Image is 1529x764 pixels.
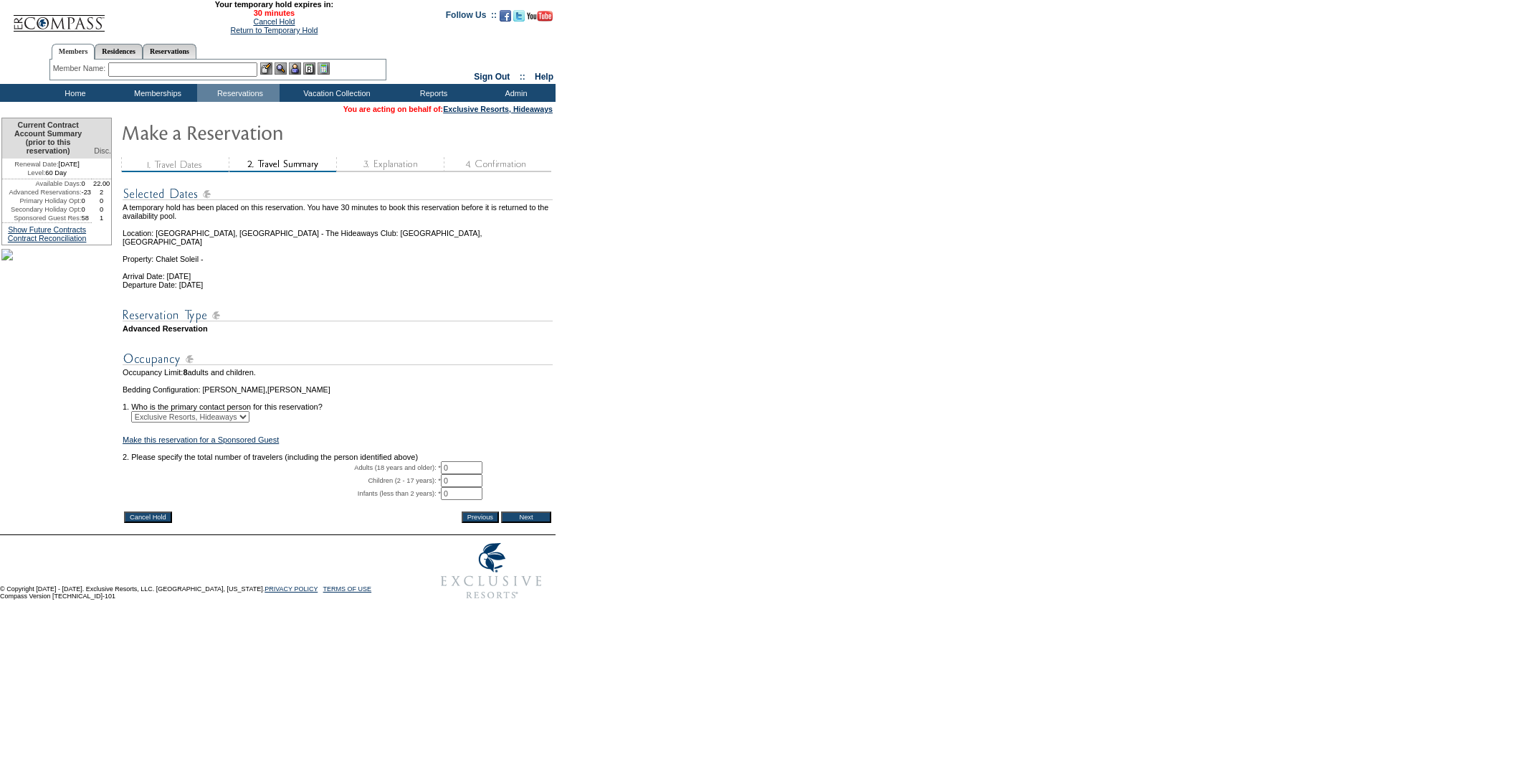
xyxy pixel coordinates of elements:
[82,188,92,197] td: -23
[253,17,295,26] a: Cancel Hold
[500,10,511,22] img: Become our fan on Facebook
[1,249,13,260] img: ABA-misc.jpg
[14,160,58,169] span: Renewal Date:
[82,179,92,188] td: 0
[2,118,92,159] td: Current Contract Account Summary (prior to this reservation)
[513,10,525,22] img: Follow us on Twitter
[2,214,82,222] td: Sponsored Guest Res:
[501,511,551,523] input: Next
[231,26,318,34] a: Return to Temporary Hold
[123,385,553,394] td: Bedding Configuration: [PERSON_NAME],[PERSON_NAME]
[82,214,92,222] td: 58
[121,157,229,172] img: step1_state3.gif
[123,306,553,324] img: subTtlResType.gif
[520,72,525,82] span: ::
[323,585,372,593] a: TERMS OF USE
[123,474,441,487] td: Children (2 - 17 years): *
[123,203,553,220] td: A temporary hold has been placed on this reservation. You have 30 minutes to book this reservatio...
[197,84,280,102] td: Reservations
[115,84,197,102] td: Memberships
[92,188,111,197] td: 2
[427,535,556,607] img: Exclusive Resorts
[8,225,86,234] a: Show Future Contracts
[53,62,108,75] div: Member Name:
[82,205,92,214] td: 0
[535,72,553,82] a: Help
[527,14,553,23] a: Subscribe to our YouTube Channel
[123,220,553,246] td: Location: [GEOGRAPHIC_DATA], [GEOGRAPHIC_DATA] - The Hideaways Club: [GEOGRAPHIC_DATA], [GEOGRAPH...
[123,487,441,500] td: Infants (less than 2 years): *
[446,9,497,26] td: Follow Us ::
[123,461,441,474] td: Adults (18 years and older): *
[2,169,92,179] td: 60 Day
[303,62,315,75] img: Reservations
[260,62,272,75] img: b_edit.gif
[82,197,92,205] td: 0
[2,159,92,169] td: [DATE]
[32,84,115,102] td: Home
[123,246,553,263] td: Property: Chalet Soleil -
[123,453,553,461] td: 2. Please specify the total number of travelers (including the person identified above)
[12,3,105,32] img: Compass Home
[123,324,553,333] td: Advanced Reservation
[92,205,111,214] td: 0
[52,44,95,60] a: Members
[92,179,111,188] td: 22.00
[443,105,553,113] a: Exclusive Resorts, Hideaways
[183,368,187,377] span: 8
[336,157,444,172] img: step3_state1.gif
[92,214,111,222] td: 1
[123,394,553,411] td: 1. Who is the primary contact person for this reservation?
[265,585,318,593] a: PRIVACY POLICY
[289,62,301,75] img: Impersonate
[280,84,391,102] td: Vacation Collection
[500,14,511,23] a: Become our fan on Facebook
[513,14,525,23] a: Follow us on Twitter
[27,169,45,177] span: Level:
[123,263,553,280] td: Arrival Date: [DATE]
[229,157,336,172] img: step2_state2.gif
[474,72,510,82] a: Sign Out
[123,280,553,289] td: Departure Date: [DATE]
[2,179,82,188] td: Available Days:
[143,44,196,59] a: Reservations
[123,350,553,368] img: subTtlOccupancy.gif
[121,118,408,146] img: Make Reservation
[123,185,553,203] img: subTtlSelectedDates.gif
[124,511,172,523] input: Cancel Hold
[94,146,111,155] span: Disc.
[462,511,499,523] input: Previous
[8,234,87,242] a: Contract Reconciliation
[113,9,435,17] span: 30 minutes
[92,197,111,205] td: 0
[123,368,553,377] td: Occupancy Limit: adults and children.
[318,62,330,75] img: b_calculator.gif
[473,84,556,102] td: Admin
[95,44,143,59] a: Residences
[2,197,82,205] td: Primary Holiday Opt:
[2,205,82,214] td: Secondary Holiday Opt:
[343,105,553,113] span: You are acting on behalf of:
[527,11,553,22] img: Subscribe to our YouTube Channel
[275,62,287,75] img: View
[444,157,551,172] img: step4_state1.gif
[2,188,82,197] td: Advanced Reservations:
[391,84,473,102] td: Reports
[123,435,279,444] a: Make this reservation for a Sponsored Guest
